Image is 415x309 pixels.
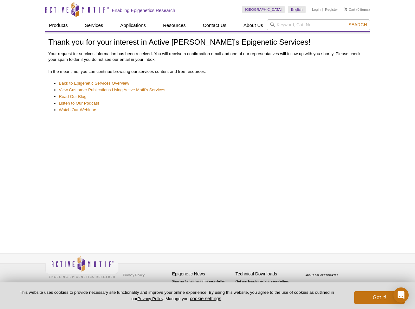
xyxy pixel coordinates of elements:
[312,7,321,12] a: Login
[59,107,98,113] a: Watch Our Webinars
[172,279,232,300] p: Sign up for our monthly newsletter highlighting recent publications in the field of epigenetics.
[59,100,99,106] a: Listen to Our Podcast
[81,19,107,31] a: Services
[344,7,355,12] a: Cart
[393,287,409,303] div: Open Intercom Messenger
[325,7,338,12] a: Register
[344,6,370,13] li: (0 items)
[199,19,230,31] a: Contact Us
[10,290,344,302] p: This website uses cookies to provide necessary site functionality and improve your online experie...
[288,6,306,13] a: English
[121,270,146,280] a: Privacy Policy
[348,22,367,27] span: Search
[121,280,155,289] a: Terms & Conditions
[112,8,175,13] h2: Enabling Epigenetics Research
[344,8,347,11] img: Your Cart
[49,51,367,62] p: Your request for services information has been received. You will receive a confirmation email an...
[236,279,296,295] p: Get our brochures and newsletters, or request them by mail.
[137,296,163,301] a: Privacy Policy
[59,94,87,100] a: Read Our Blog
[299,265,347,279] table: Click to Verify - This site chose Symantec SSL for secure e-commerce and confidential communicati...
[240,19,267,31] a: About Us
[159,19,190,31] a: Resources
[354,291,405,304] button: Got it!
[59,87,165,93] a: View Customer Publications Using Active Motif's Services
[305,274,338,276] a: ABOUT SSL CERTIFICATES
[45,19,72,31] a: Products
[116,19,150,31] a: Applications
[347,22,369,28] button: Search
[49,38,367,47] h1: Thank you for your interest in Active [PERSON_NAME]’s Epigenetic Services!
[49,69,367,74] p: In the meantime, you can continue browsing our services content and free resources:
[172,271,232,277] h4: Epigenetic News
[190,296,221,301] button: cookie settings
[322,6,323,13] li: |
[59,80,129,86] a: Back to Epigenetic Services Overview
[242,6,285,13] a: [GEOGRAPHIC_DATA]
[267,19,370,30] input: Keyword, Cat. No.
[45,254,118,280] img: Active Motif,
[236,271,296,277] h4: Technical Downloads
